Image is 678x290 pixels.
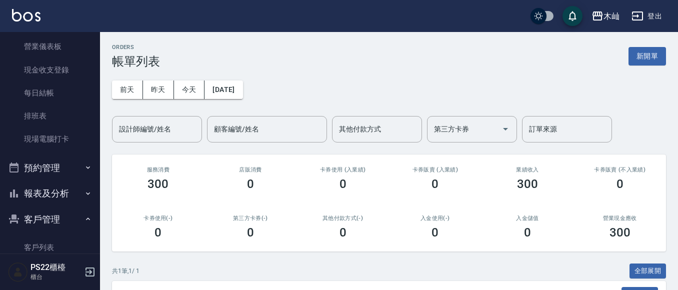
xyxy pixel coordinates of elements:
[585,215,654,221] h2: 營業現金應收
[112,266,139,275] p: 共 1 筆, 1 / 1
[629,263,666,279] button: 全部展開
[174,80,205,99] button: 今天
[4,236,96,259] a: 客戶列表
[628,47,666,65] button: 新開單
[124,215,192,221] h2: 卡券使用(-)
[628,51,666,60] a: 新開單
[609,225,630,239] h3: 300
[154,225,161,239] h3: 0
[4,35,96,58] a: 營業儀表板
[4,180,96,206] button: 報表及分析
[497,121,513,137] button: Open
[401,215,469,221] h2: 入金使用(-)
[143,80,174,99] button: 昨天
[247,225,254,239] h3: 0
[8,262,28,282] img: Person
[431,225,438,239] h3: 0
[339,225,346,239] h3: 0
[616,177,623,191] h3: 0
[587,6,623,26] button: 木屾
[112,80,143,99] button: 前天
[4,58,96,81] a: 現金收支登錄
[4,127,96,150] a: 現場電腦打卡
[308,215,377,221] h2: 其他付款方式(-)
[517,177,538,191] h3: 300
[524,225,531,239] h3: 0
[585,166,654,173] h2: 卡券販賣 (不入業績)
[401,166,469,173] h2: 卡券販賣 (入業績)
[247,177,254,191] h3: 0
[216,215,285,221] h2: 第三方卡券(-)
[603,10,619,22] div: 木屾
[431,177,438,191] h3: 0
[12,9,40,21] img: Logo
[216,166,285,173] h2: 店販消費
[204,80,242,99] button: [DATE]
[124,166,192,173] h3: 服務消費
[339,177,346,191] h3: 0
[493,166,562,173] h2: 業績收入
[562,6,582,26] button: save
[4,155,96,181] button: 預約管理
[308,166,377,173] h2: 卡券使用 (入業績)
[30,262,81,272] h5: PS22櫃檯
[627,7,666,25] button: 登出
[30,272,81,281] p: 櫃台
[112,44,160,50] h2: ORDERS
[147,177,168,191] h3: 300
[4,81,96,104] a: 每日結帳
[4,206,96,232] button: 客戶管理
[4,104,96,127] a: 排班表
[112,54,160,68] h3: 帳單列表
[493,215,562,221] h2: 入金儲值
